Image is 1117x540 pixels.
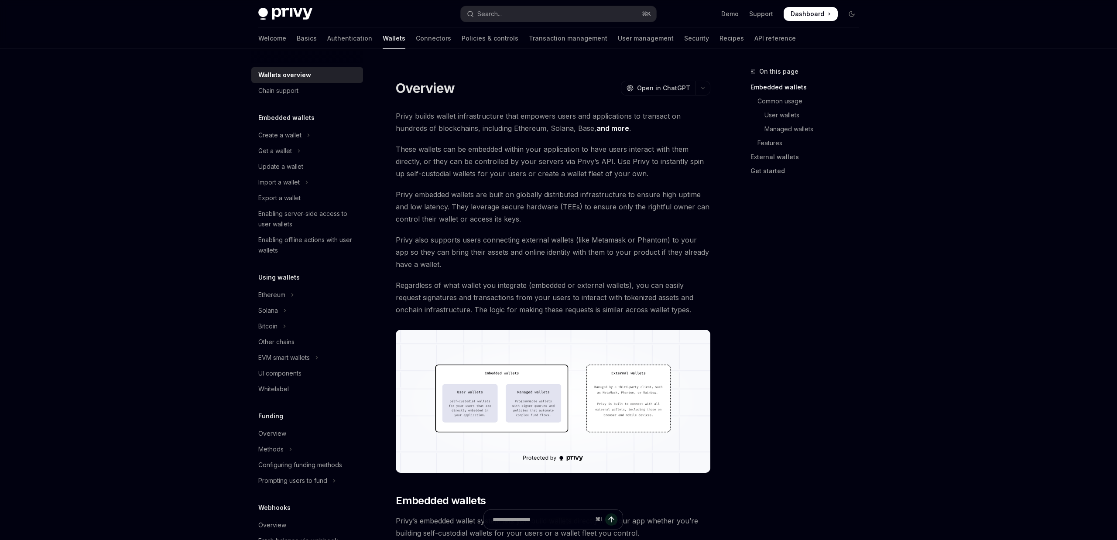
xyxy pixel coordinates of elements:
a: Enabling offline actions with user wallets [251,232,363,258]
button: Toggle Import a wallet section [251,174,363,190]
a: Transaction management [529,28,607,49]
h1: Overview [396,80,455,96]
a: Overview [251,426,363,441]
a: Wallets overview [251,67,363,83]
span: Privy also supports users connecting external wallets (like Metamask or Phantom) to your app so t... [396,234,710,270]
div: Enabling offline actions with user wallets [258,235,358,256]
div: Update a wallet [258,161,303,172]
div: Export a wallet [258,193,301,203]
h5: Webhooks [258,502,291,513]
a: Managed wallets [750,122,866,136]
a: External wallets [750,150,866,164]
span: Embedded wallets [396,494,486,508]
a: Wallets [383,28,405,49]
a: Whitelabel [251,381,363,397]
a: Support [749,10,773,18]
h5: Using wallets [258,272,300,283]
div: Overview [258,520,286,530]
button: Toggle Bitcoin section [251,318,363,334]
a: Update a wallet [251,159,363,174]
button: Open in ChatGPT [621,81,696,96]
div: Overview [258,428,286,439]
a: Export a wallet [251,190,363,206]
div: Methods [258,444,284,455]
span: Privy embedded wallets are built on globally distributed infrastructure to ensure high uptime and... [396,188,710,225]
span: Open in ChatGPT [637,84,690,92]
a: Embedded wallets [750,80,866,94]
h5: Embedded wallets [258,113,315,123]
div: Prompting users to fund [258,475,327,486]
div: Enabling server-side access to user wallets [258,208,358,229]
div: Search... [477,9,502,19]
a: Policies & controls [462,28,518,49]
a: Features [750,136,866,150]
div: Import a wallet [258,177,300,188]
div: Configuring funding methods [258,460,342,470]
div: Bitcoin [258,321,278,332]
a: Configuring funding methods [251,457,363,473]
button: Toggle Get a wallet section [251,143,363,159]
a: Welcome [258,28,286,49]
a: Recipes [720,28,744,49]
span: ⌘ K [642,10,651,17]
button: Open search [461,6,656,22]
div: Wallets overview [258,70,311,80]
span: Regardless of what wallet you integrate (embedded or external wallets), you can easily request si... [396,279,710,316]
div: Other chains [258,337,295,347]
button: Toggle Ethereum section [251,287,363,303]
span: Dashboard [791,10,824,18]
button: Toggle EVM smart wallets section [251,350,363,366]
span: These wallets can be embedded within your application to have users interact with them directly, ... [396,143,710,180]
a: API reference [754,28,796,49]
a: Other chains [251,334,363,350]
a: Get started [750,164,866,178]
div: Chain support [258,85,298,96]
a: and more [596,124,629,133]
div: Solana [258,305,278,316]
a: User management [618,28,674,49]
span: Privy builds wallet infrastructure that empowers users and applications to transact on hundreds o... [396,110,710,134]
button: Send message [605,513,617,526]
div: Get a wallet [258,146,292,156]
div: UI components [258,368,302,379]
a: Connectors [416,28,451,49]
button: Toggle Prompting users to fund section [251,473,363,489]
img: images/walletoverview.png [396,330,710,473]
a: Authentication [327,28,372,49]
div: Whitelabel [258,384,289,394]
div: Ethereum [258,290,285,300]
a: Enabling server-side access to user wallets [251,206,363,232]
button: Toggle Methods section [251,441,363,457]
a: Common usage [750,94,866,108]
button: Toggle Create a wallet section [251,127,363,143]
button: Toggle dark mode [845,7,859,21]
h5: Funding [258,411,283,421]
div: EVM smart wallets [258,352,310,363]
button: Toggle Solana section [251,303,363,318]
a: UI components [251,366,363,381]
a: Dashboard [784,7,838,21]
a: User wallets [750,108,866,122]
span: On this page [759,66,798,77]
img: dark logo [258,8,312,20]
a: Basics [297,28,317,49]
a: Chain support [251,83,363,99]
a: Security [684,28,709,49]
input: Ask a question... [493,510,592,529]
a: Demo [721,10,739,18]
div: Create a wallet [258,130,302,140]
a: Overview [251,517,363,533]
